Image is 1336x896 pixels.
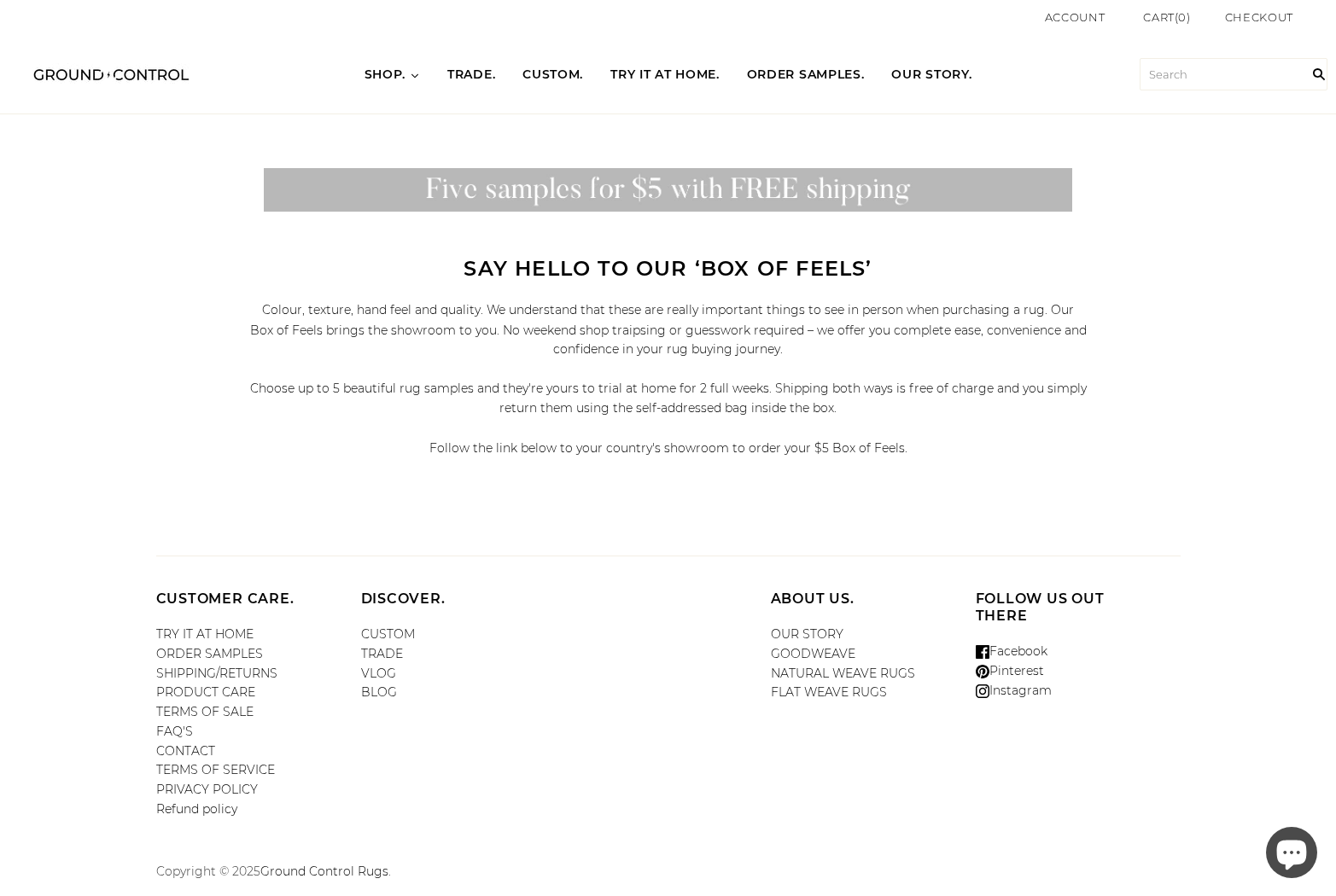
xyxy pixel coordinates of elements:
[509,51,597,99] a: CUSTOM.
[976,591,1155,625] h4: Follow us out there
[1261,827,1322,882] inbox-online-store-chat: Shopify online store chat
[156,704,254,719] a: TERMS OF SALE
[733,51,878,99] a: ORDER SAMPLES.
[771,666,915,681] a: NATURAL WEAVE RUGS
[156,862,668,881] p: Copyright © 2025 .
[1045,10,1106,24] a: Account
[156,591,335,608] h4: CUSTOMER CARE.
[1143,9,1191,26] a: Cart(0)
[771,591,950,608] h4: ABOUT US.
[156,801,237,817] a: Refund policy
[1302,35,1336,113] input: Search
[156,626,254,642] a: TRY IT AT HOME
[361,684,397,700] a: BLOG
[878,51,985,99] a: OUR STORY.
[1140,58,1327,90] input: Search
[351,51,435,99] a: SHOP.
[260,864,388,879] a: Ground Control Rugs
[156,782,258,797] a: PRIVACY POLICY
[156,762,275,777] a: TERMS OF SERVICE
[429,440,907,456] span: Follow the link below to your country's showroom to order your $5 Box of Feels.
[747,67,865,84] span: ORDER SAMPLES.
[264,168,1071,212] img: samples-bargrey.jpg
[447,67,495,84] span: TRADE.
[771,684,887,700] a: FLAT WEAVE RUGS
[361,666,396,681] a: VLOG
[976,683,1052,698] a: Instagram
[361,646,403,661] a: TRADE
[156,684,255,700] a: PRODUCT CARE
[522,67,583,84] span: CUSTOM.
[156,646,263,661] a: ORDER SAMPLES
[1143,10,1175,24] span: Cart
[891,67,971,84] span: OUR STORY.
[361,626,415,642] a: CUSTOM
[365,67,406,84] span: SHOP.
[250,302,1087,358] span: Colour, texture, hand feel and quality. We understand that these are really important things to s...
[597,51,733,99] a: TRY IT AT HOME.
[610,67,720,84] span: TRY IT AT HOME.
[434,51,509,99] a: TRADE.
[182,256,1155,282] div: Say Hello to our ‘Box of Feels’
[771,626,843,642] a: OUR STORY
[156,743,215,759] a: CONTACT
[156,724,193,739] a: FAQ'S
[250,381,1087,416] span: Choose up to 5 beautiful rug samples and they're yours to trial at home for 2 full weeks. Shippin...
[976,663,1044,678] a: Pinterest
[361,591,540,608] h4: DISCOVER.
[771,646,855,661] a: GOODWEAVE
[156,666,277,681] a: SHIPPING/RETURNS
[976,643,1047,659] a: Facebook
[1178,10,1187,24] span: 0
